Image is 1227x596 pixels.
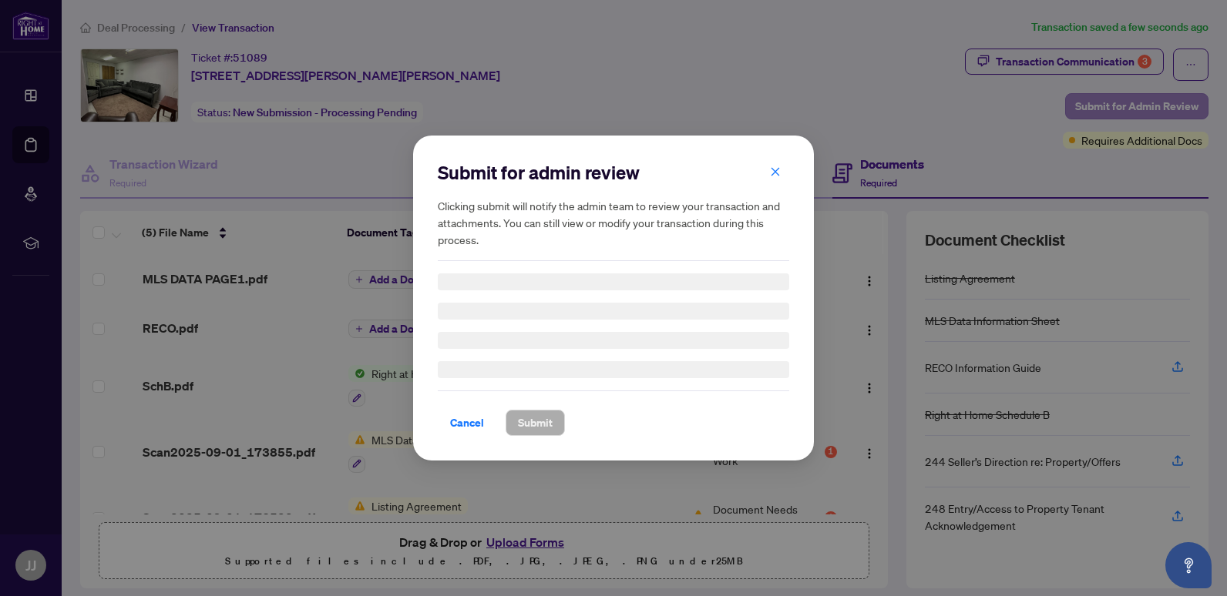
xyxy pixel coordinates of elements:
[506,410,565,436] button: Submit
[450,410,484,435] span: Cancel
[438,197,789,248] h5: Clicking submit will notify the admin team to review your transaction and attachments. You can st...
[438,410,496,436] button: Cancel
[770,166,781,177] span: close
[1165,542,1212,588] button: Open asap
[438,160,789,185] h2: Submit for admin review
